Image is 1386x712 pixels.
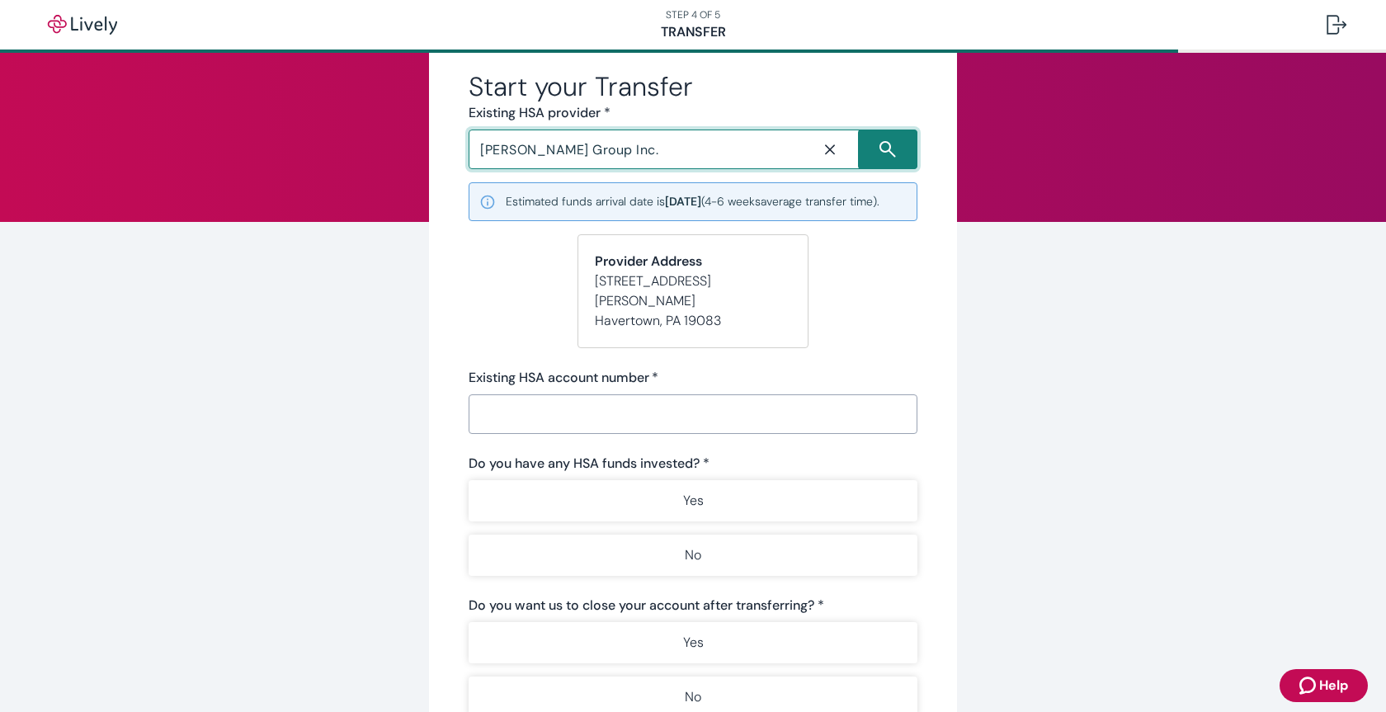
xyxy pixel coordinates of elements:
[665,194,701,209] b: [DATE]
[469,480,917,521] button: Yes
[469,70,917,103] h2: Start your Transfer
[1319,676,1348,695] span: Help
[685,687,701,707] p: No
[802,131,858,167] button: Close icon
[683,633,704,653] p: Yes
[1299,676,1319,695] svg: Zendesk support icon
[822,141,838,158] svg: Close icon
[474,138,802,161] input: Search input
[469,454,709,474] label: Do you have any HSA funds invested? *
[469,368,658,388] label: Existing HSA account number
[879,141,896,158] svg: Search icon
[595,271,791,311] p: [STREET_ADDRESS][PERSON_NAME]
[1313,5,1360,45] button: Log out
[685,545,701,565] p: No
[469,535,917,576] button: No
[36,15,129,35] img: Lively
[595,311,791,331] p: Havertown , PA 19083
[683,491,704,511] p: Yes
[469,622,917,663] button: Yes
[595,252,702,270] strong: Provider Address
[858,130,917,169] button: Search icon
[469,103,610,123] label: Existing HSA provider *
[469,596,824,615] label: Do you want us to close your account after transferring? *
[1280,669,1368,702] button: Zendesk support iconHelp
[506,193,879,210] small: Estimated funds arrival date is ( 4-6 weeks average transfer time).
